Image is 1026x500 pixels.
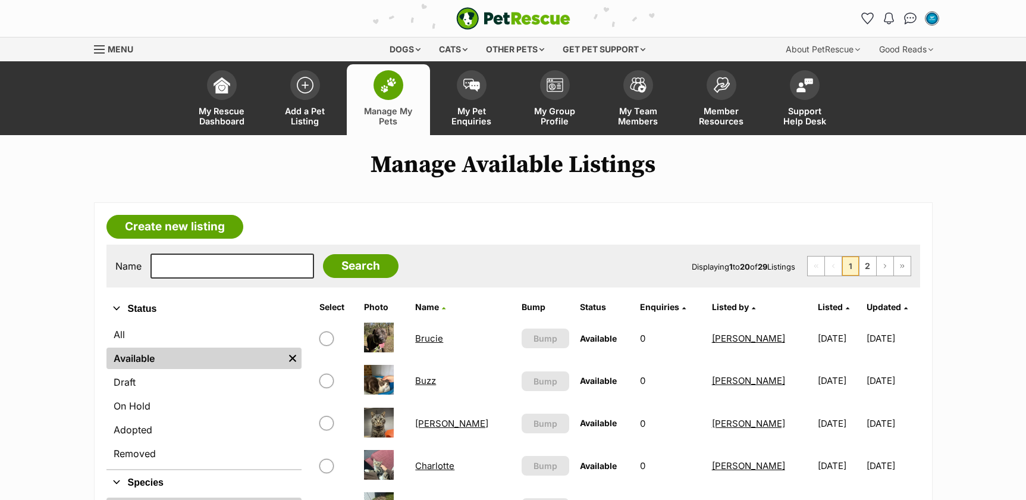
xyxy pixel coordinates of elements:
img: member-resources-icon-8e73f808a243e03378d46382f2149f9095a855e16c252ad45f914b54edf8863c.svg [713,77,730,93]
img: dashboard-icon-eb2f2d2d3e046f16d808141f083e7271f6b2e854fb5c12c21221c1fb7104beca.svg [214,77,230,93]
div: Cats [431,37,476,61]
a: [PERSON_NAME] [415,418,488,429]
button: My account [923,9,942,28]
span: Displaying to of Listings [692,262,795,271]
button: Bump [522,371,570,391]
td: [DATE] [813,403,865,444]
a: [PERSON_NAME] [712,333,785,344]
td: 0 [635,445,705,486]
span: Updated [867,302,901,312]
a: Conversations [901,9,920,28]
div: Get pet support [554,37,654,61]
img: team-members-icon-5396bd8760b3fe7c0b43da4ab00e1e3bb1a5d9ba89233759b79545d2d3fc5d0d.svg [630,77,647,93]
td: [DATE] [867,360,919,401]
a: Manage My Pets [347,64,430,135]
a: [PERSON_NAME] [712,460,785,471]
span: Page 1 [842,257,859,276]
img: help-desk-icon-fdf02630f3aa405de69fd3d07c3f3aa587a6932b1a1747fa1d2bba05be0121f9.svg [796,78,813,92]
td: [DATE] [867,403,919,444]
a: Favourites [858,9,877,28]
td: 0 [635,403,705,444]
span: Bump [534,460,557,472]
th: Status [575,298,634,317]
div: Other pets [478,37,553,61]
img: add-pet-listing-icon-0afa8454b4691262ce3f59096e99ab1cd57d4a30225e0717b998d2c9b9846f56.svg [297,77,313,93]
a: Name [415,302,445,312]
div: Good Reads [871,37,942,61]
img: chat-41dd97257d64d25036548639549fe6c8038ab92f7586957e7f3b1b290dea8141.svg [904,12,917,24]
input: Search [323,254,399,278]
img: manage-my-pets-icon-02211641906a0b7f246fdf0571729dbe1e7629f14944591b6c1af311fb30b64b.svg [380,77,397,93]
span: My Rescue Dashboard [195,106,249,126]
img: Emily Middleton profile pic [926,12,938,24]
th: Bump [517,298,575,317]
a: All [106,324,302,345]
span: Available [580,333,617,343]
span: Bump [534,332,557,345]
div: Status [106,321,302,469]
a: Member Resources [680,64,763,135]
a: Brucie [415,333,443,344]
span: Available [580,461,617,471]
a: My Team Members [597,64,680,135]
nav: Pagination [807,256,911,276]
button: Notifications [880,9,899,28]
a: Updated [867,302,908,312]
span: Bump [534,375,557,387]
span: My Team Members [611,106,665,126]
strong: 1 [729,262,733,271]
button: Species [106,475,302,490]
a: Adopted [106,419,302,440]
a: My Rescue Dashboard [180,64,263,135]
button: Status [106,301,302,317]
span: Available [580,418,617,428]
div: About PetRescue [777,37,868,61]
a: Page 2 [859,257,876,276]
a: My Pet Enquiries [430,64,513,135]
a: Listed by [712,302,755,312]
td: [DATE] [867,445,919,486]
span: My Group Profile [528,106,582,126]
a: My Group Profile [513,64,597,135]
ul: Account quick links [858,9,942,28]
td: [DATE] [867,318,919,359]
a: Next page [877,257,893,276]
button: Bump [522,456,570,476]
td: 0 [635,360,705,401]
a: Charlotte [415,460,454,471]
span: Bump [534,417,557,430]
button: Bump [522,414,570,433]
a: Available [106,348,284,369]
span: Add a Pet Listing [278,106,332,126]
span: Listed by [712,302,749,312]
td: [DATE] [813,318,865,359]
a: Enquiries [640,302,686,312]
strong: 29 [758,262,767,271]
th: Select [315,298,359,317]
span: translation missing: en.admin.listings.index.attributes.enquiries [640,302,679,312]
span: Name [415,302,439,312]
span: My Pet Enquiries [445,106,498,126]
img: group-profile-icon-3fa3cf56718a62981997c0bc7e787c4b2cf8bcc04b72c1350f741eb67cf2f40e.svg [547,78,563,92]
a: Create new listing [106,215,243,239]
a: Remove filter [284,348,302,369]
a: Buzz [415,375,436,386]
a: Menu [94,37,142,59]
span: Available [580,376,617,386]
img: notifications-46538b983faf8c2785f20acdc204bb7945ddae34d4c08c2a6579f10ce5e182be.svg [884,12,893,24]
a: Listed [818,302,849,312]
a: Add a Pet Listing [263,64,347,135]
button: Bump [522,329,570,348]
span: First page [808,257,824,276]
span: Menu [108,44,133,54]
td: 0 [635,318,705,359]
th: Photo [359,298,409,317]
label: Name [115,261,142,271]
img: pet-enquiries-icon-7e3ad2cf08bfb03b45e93fb7055b45f3efa6380592205ae92323e6603595dc1f.svg [463,79,480,92]
a: Draft [106,371,302,393]
span: Previous page [825,257,842,276]
a: [PERSON_NAME] [712,418,785,429]
a: On Hold [106,395,302,417]
img: logo-e224e6f780fb5917bec1dbf3a21bbac754714ae5b6737aabdf751b685950b380.svg [456,7,570,30]
span: Manage My Pets [362,106,415,126]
